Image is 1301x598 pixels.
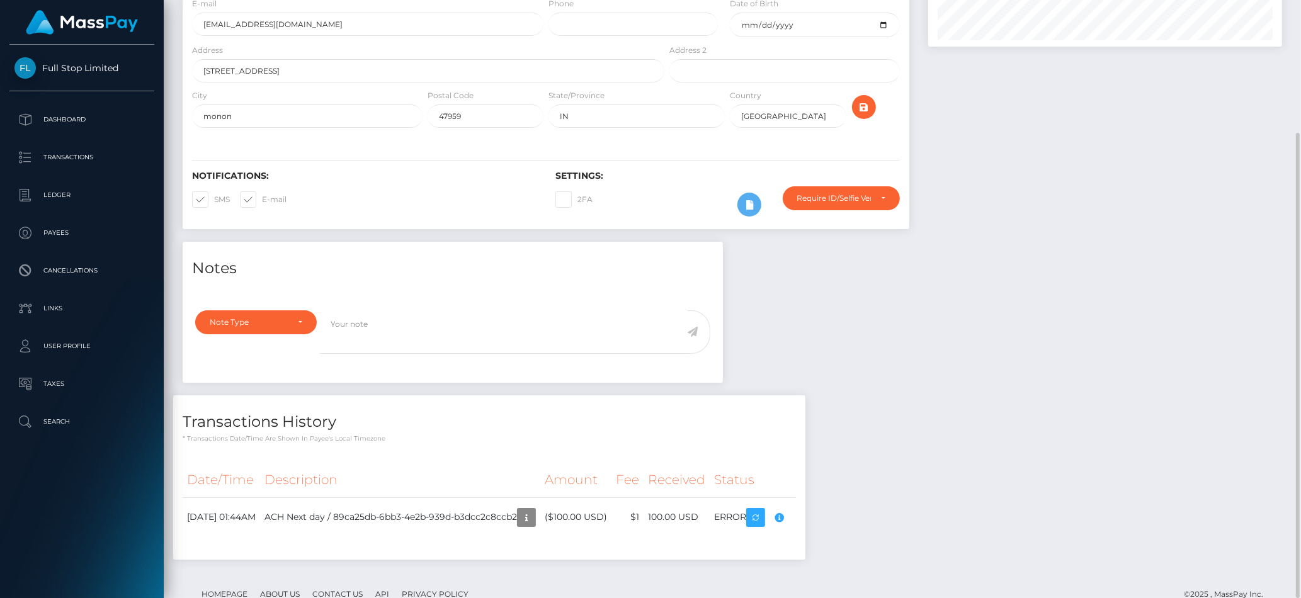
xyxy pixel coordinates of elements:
[548,90,605,101] label: State/Province
[192,90,207,101] label: City
[183,411,796,433] h4: Transactions History
[14,412,149,431] p: Search
[783,186,900,210] button: Require ID/Selfie Verification
[9,293,154,324] a: Links
[192,45,223,56] label: Address
[183,434,796,443] p: * Transactions date/time are shown in payee's local timezone
[9,217,154,249] a: Payees
[14,337,149,356] p: User Profile
[260,497,540,537] td: ACH Next day / 89ca25db-6bb3-4e2b-939d-b3dcc2c8ccb2
[9,255,154,286] a: Cancellations
[9,104,154,135] a: Dashboard
[669,45,707,56] label: Address 2
[26,10,138,35] img: MassPay Logo
[210,317,288,327] div: Note Type
[192,257,713,279] h4: Notes
[797,193,871,203] div: Require ID/Selfie Verification
[240,191,287,208] label: E-mail
[540,497,611,537] td: ($100.00 USD)
[730,90,761,101] label: Country
[14,223,149,242] p: Payees
[710,497,796,537] td: ERROR
[9,142,154,173] a: Transactions
[183,497,260,537] td: [DATE] 01:44AM
[14,261,149,280] p: Cancellations
[644,463,710,497] th: Received
[540,463,611,497] th: Amount
[9,330,154,362] a: User Profile
[555,171,900,181] h6: Settings:
[195,310,317,334] button: Note Type
[260,463,540,497] th: Description
[710,463,796,497] th: Status
[14,57,36,79] img: Full Stop Limited
[14,186,149,205] p: Ledger
[14,148,149,167] p: Transactions
[9,368,154,400] a: Taxes
[192,171,537,181] h6: Notifications:
[9,179,154,211] a: Ledger
[428,90,474,101] label: Postal Code
[555,191,593,208] label: 2FA
[14,299,149,318] p: Links
[644,497,710,537] td: 100.00 USD
[192,191,230,208] label: SMS
[9,406,154,437] a: Search
[611,463,644,497] th: Fee
[14,375,149,393] p: Taxes
[611,497,644,537] td: $1
[9,62,154,74] span: Full Stop Limited
[14,110,149,129] p: Dashboard
[183,463,260,497] th: Date/Time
